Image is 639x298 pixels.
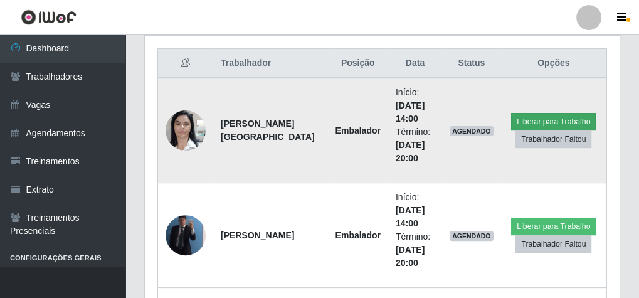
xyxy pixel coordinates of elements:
[396,205,425,228] time: [DATE] 14:00
[328,49,388,78] th: Posição
[221,119,315,142] strong: [PERSON_NAME][GEOGRAPHIC_DATA]
[335,125,381,136] strong: Embalador
[396,140,425,163] time: [DATE] 20:00
[388,49,442,78] th: Data
[166,207,206,263] img: 1749527828956.jpeg
[515,130,591,148] button: Trabalhador Faltou
[501,49,607,78] th: Opções
[442,49,501,78] th: Status
[450,126,494,136] span: AGENDADO
[335,230,381,240] strong: Embalador
[396,100,425,124] time: [DATE] 14:00
[166,104,206,157] img: 1694453372238.jpeg
[515,235,591,253] button: Trabalhador Faltou
[213,49,328,78] th: Trabalhador
[511,218,596,235] button: Liberar para Trabalho
[396,245,425,268] time: [DATE] 20:00
[396,191,435,230] li: Início:
[396,125,435,165] li: Término:
[396,86,435,125] li: Início:
[511,113,596,130] button: Liberar para Trabalho
[21,9,77,25] img: CoreUI Logo
[221,230,294,240] strong: [PERSON_NAME]
[396,230,435,270] li: Término:
[450,231,494,241] span: AGENDADO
